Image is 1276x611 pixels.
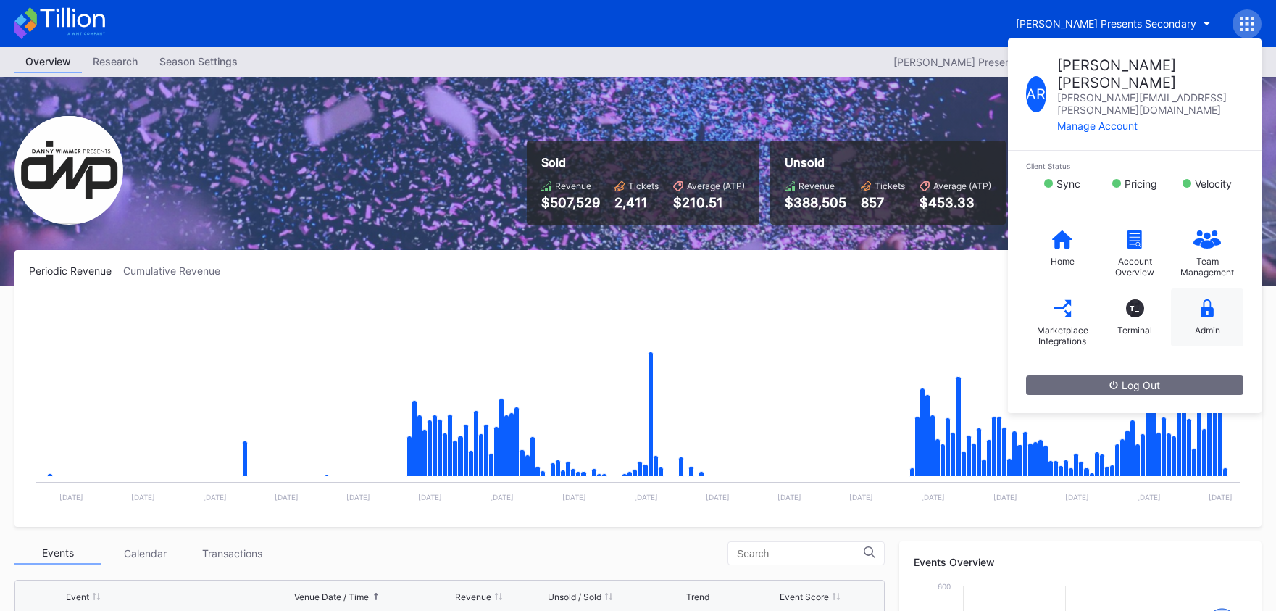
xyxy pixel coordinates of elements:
[634,493,658,502] text: [DATE]
[993,493,1017,502] text: [DATE]
[14,542,101,565] div: Events
[555,180,591,191] div: Revenue
[294,591,369,602] div: Venue Date / Time
[687,180,745,191] div: Average (ATP)
[1065,493,1089,502] text: [DATE]
[938,582,951,591] text: 600
[1026,162,1243,170] div: Client Status
[149,51,249,73] a: Season Settings
[893,56,1101,68] div: [PERSON_NAME] Presents Secondary 2025
[1057,57,1243,91] div: [PERSON_NAME] [PERSON_NAME]
[861,195,905,210] div: 857
[706,493,730,502] text: [DATE]
[541,155,745,170] div: Sold
[149,51,249,72] div: Season Settings
[785,195,846,210] div: $388,505
[777,493,801,502] text: [DATE]
[346,493,370,502] text: [DATE]
[541,195,600,210] div: $507,529
[203,493,227,502] text: [DATE]
[1106,256,1164,278] div: Account Overview
[548,591,601,602] div: Unsold / Sold
[1117,325,1152,336] div: Terminal
[1195,178,1232,190] div: Velocity
[131,493,155,502] text: [DATE]
[686,591,709,602] div: Trend
[1051,256,1075,267] div: Home
[1195,325,1220,336] div: Admin
[914,556,1247,568] div: Events Overview
[849,493,873,502] text: [DATE]
[82,51,149,73] a: Research
[29,295,1247,512] svg: Chart title
[1178,256,1236,278] div: Team Management
[1109,379,1160,391] div: Log Out
[455,591,491,602] div: Revenue
[1209,493,1233,502] text: [DATE]
[921,493,945,502] text: [DATE]
[562,493,586,502] text: [DATE]
[933,180,991,191] div: Average (ATP)
[1056,178,1080,190] div: Sync
[14,51,82,73] a: Overview
[1126,299,1144,317] div: T_
[737,548,864,560] input: Search
[1026,375,1243,395] button: Log Out
[798,180,835,191] div: Revenue
[785,155,991,170] div: Unsold
[628,180,659,191] div: Tickets
[875,180,905,191] div: Tickets
[673,195,745,210] div: $210.51
[14,116,123,225] img: Danny_Wimmer_Presents_Secondary.png
[920,195,991,210] div: $453.33
[123,265,232,277] div: Cumulative Revenue
[418,493,442,502] text: [DATE]
[614,195,659,210] div: 2,411
[82,51,149,72] div: Research
[1057,120,1243,132] div: Manage Account
[1033,325,1091,346] div: Marketplace Integrations
[275,493,299,502] text: [DATE]
[1125,178,1157,190] div: Pricing
[1005,10,1222,37] button: [PERSON_NAME] Presents Secondary
[1137,493,1161,502] text: [DATE]
[66,591,89,602] div: Event
[59,493,83,502] text: [DATE]
[490,493,514,502] text: [DATE]
[1026,76,1046,112] div: A R
[780,591,829,602] div: Event Score
[188,542,275,565] div: Transactions
[1016,17,1196,30] div: [PERSON_NAME] Presents Secondary
[886,52,1123,72] button: [PERSON_NAME] Presents Secondary 2025
[101,542,188,565] div: Calendar
[29,265,123,277] div: Periodic Revenue
[1057,91,1243,116] div: [PERSON_NAME][EMAIL_ADDRESS][PERSON_NAME][DOMAIN_NAME]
